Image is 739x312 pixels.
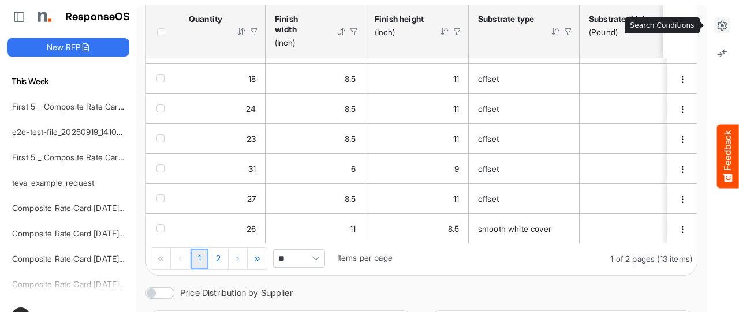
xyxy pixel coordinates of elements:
[275,37,321,48] div: (Inch)
[453,134,459,144] span: 11
[208,249,228,269] a: Page 2 of 2 Pages
[180,123,266,153] td: 23 is template cell Column Header httpsnorthellcomontologiesmapping-rulesorderhasquantity
[247,134,256,144] span: 23
[146,243,697,275] div: Pager Container
[247,224,256,234] span: 26
[351,164,356,174] span: 6
[266,63,365,93] td: 8.5 is template cell Column Header httpsnorthellcomontologiesmapping-rulesmeasurementhasfinishsiz...
[667,213,699,243] td: 642e7be6-d7b5-487f-9dfa-938e43b4a680 is template cell Column Header
[345,134,356,144] span: 8.5
[478,134,499,144] span: offset
[229,248,248,269] div: Go to next page
[676,104,689,115] button: dropdownbutton
[478,164,499,174] span: offset
[478,14,535,24] div: Substrate type
[478,104,499,114] span: offset
[191,249,208,269] a: Page 1 of 2 Pages
[151,248,171,269] div: Go to first page
[676,224,689,235] button: dropdownbutton
[452,27,462,37] div: Filter Icon
[32,5,55,28] img: Northell
[275,14,321,35] div: Finish width
[478,194,499,204] span: offset
[610,254,655,264] span: 1 of 2 pages
[337,253,393,262] span: Items per page
[478,224,551,234] span: smooth white cover
[273,249,325,268] span: Pagerdropdown
[448,224,459,234] span: 8.5
[676,74,689,85] button: dropdownbutton
[146,93,180,123] td: checkbox
[146,183,180,213] td: checkbox
[345,74,356,84] span: 8.5
[12,228,149,238] a: Composite Rate Card [DATE]_smaller
[676,164,689,175] button: dropdownbutton
[454,164,459,174] span: 9
[589,27,703,37] div: (Pound)
[266,123,365,153] td: 8.5 is template cell Column Header httpsnorthellcomontologiesmapping-rulesmeasurementhasfinishsiz...
[365,63,469,93] td: 11 is template cell Column Header httpsnorthellcomontologiesmapping-rulesmeasurementhasfinishsize...
[676,134,689,145] button: dropdownbutton
[65,11,130,23] h1: ResponseOS
[667,63,699,93] td: 63e31730-398f-46da-8f82-4b8200b97bab is template cell Column Header
[667,123,699,153] td: 3dda5a99-dd6a-4990-ac40-6e1e33f9a6a7 is template cell Column Header
[375,14,424,24] div: Finish height
[146,153,180,183] td: checkbox
[146,213,180,243] td: checkbox
[266,153,365,183] td: 6 is template cell Column Header httpsnorthellcomontologiesmapping-rulesmeasurementhasfinishsizew...
[12,254,201,264] a: Composite Rate Card [DATE] mapping test_deleted
[246,104,256,114] span: 24
[12,178,94,187] a: teva_example_request
[469,93,580,123] td: offset is template cell Column Header httpsnorthellcomontologiesmapping-rulesmaterialhassubstrate...
[12,152,162,162] a: First 5 _ Composite Rate Card [DATE] (2)
[12,127,126,137] a: e2e-test-file_20250919_141053
[146,5,180,58] th: Header checkbox
[12,102,162,111] a: First 5 _ Composite Rate Card [DATE] (2)
[350,224,356,234] span: 11
[266,213,365,243] td: 11 is template cell Column Header httpsnorthellcomontologiesmapping-rulesmeasurementhasfinishsize...
[247,194,256,204] span: 27
[365,183,469,213] td: 11 is template cell Column Header httpsnorthellcomontologiesmapping-rulesmeasurementhasfinishsize...
[180,213,266,243] td: 26 is template cell Column Header httpsnorthellcomontologiesmapping-rulesorderhasquantity
[478,74,499,84] span: offset
[625,18,699,33] div: Search Conditions
[453,194,459,204] span: 11
[589,14,703,24] div: Substrate thickness or weight
[171,248,191,269] div: Go to previous page
[146,123,180,153] td: checkbox
[189,14,221,24] div: Quantity
[657,254,692,264] span: (13 items)
[345,194,356,204] span: 8.5
[453,74,459,84] span: 11
[667,153,699,183] td: 9579b781-19f6-41dc-b282-d8c7de54bd38 is template cell Column Header
[7,75,129,88] h6: This Week
[180,288,293,297] label: Price Distribution by Supplier
[453,104,459,114] span: 11
[469,153,580,183] td: offset is template cell Column Header httpsnorthellcomontologiesmapping-rulesmaterialhassubstrate...
[248,164,256,174] span: 31
[667,183,699,213] td: e5d0cee8-ac8b-4ec3-a5f8-bf4f9478aacd is template cell Column Header
[248,74,256,84] span: 18
[349,27,359,37] div: Filter Icon
[676,194,689,205] button: dropdownbutton
[180,183,266,213] td: 27 is template cell Column Header httpsnorthellcomontologiesmapping-rulesorderhasquantity
[717,124,739,188] button: Feedback
[365,213,469,243] td: 8.5 is template cell Column Header httpsnorthellcomontologiesmapping-rulesmeasurementhasfinishsiz...
[563,27,573,37] div: Filter Icon
[12,203,149,213] a: Composite Rate Card [DATE]_smaller
[266,183,365,213] td: 8.5 is template cell Column Header httpsnorthellcomontologiesmapping-rulesmeasurementhasfinishsiz...
[266,93,365,123] td: 8.5 is template cell Column Header httpsnorthellcomontologiesmapping-rulesmeasurementhasfinishsiz...
[469,123,580,153] td: offset is template cell Column Header httpsnorthellcomontologiesmapping-rulesmaterialhassubstrate...
[248,248,267,269] div: Go to last page
[146,63,180,93] td: checkbox
[180,153,266,183] td: 31 is template cell Column Header httpsnorthellcomontologiesmapping-rulesorderhasquantity
[469,183,580,213] td: offset is template cell Column Header httpsnorthellcomontologiesmapping-rulesmaterialhassubstrate...
[469,213,580,243] td: smooth white cover is template cell Column Header httpsnorthellcomontologiesmapping-rulesmaterial...
[180,93,266,123] td: 24 is template cell Column Header httpsnorthellcomontologiesmapping-rulesorderhasquantity
[365,153,469,183] td: 9 is template cell Column Header httpsnorthellcomontologiesmapping-rulesmeasurementhasfinishsizeh...
[365,123,469,153] td: 11 is template cell Column Header httpsnorthellcomontologiesmapping-rulesmeasurementhasfinishsize...
[469,63,580,93] td: offset is template cell Column Header httpsnorthellcomontologiesmapping-rulesmaterialhassubstrate...
[375,27,424,37] div: (Inch)
[180,63,266,93] td: 18 is template cell Column Header httpsnorthellcomontologiesmapping-rulesorderhasquantity
[7,38,129,57] button: New RFP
